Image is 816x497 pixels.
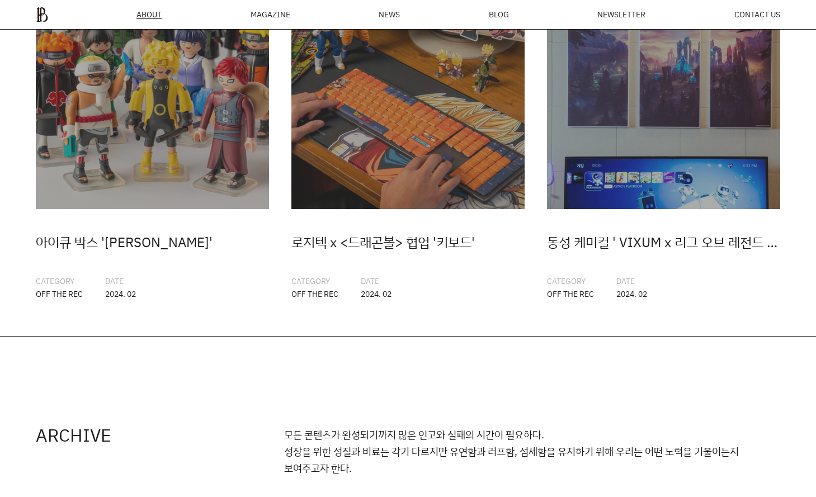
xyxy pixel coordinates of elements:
[251,11,290,18] div: MAGAZINE
[547,288,594,300] span: OFF THE REC
[105,275,131,287] span: DATE
[616,288,647,300] span: 2024. 02
[36,7,48,22] img: ba379d5522eb3.png
[291,288,338,300] span: OFF THE REC
[36,288,83,300] span: OFF THE REC
[136,11,162,18] span: ABOUT
[291,275,334,287] span: CATEGORY
[547,231,780,253] div: 동성 케미컬 ' VIXUM x 리그 오브 레전드 흡음재'
[616,275,643,287] span: DATE
[291,231,525,253] div: 로지텍 x <드래곤볼> 협업 '키보드'
[36,426,284,444] h4: ARCHIVE
[379,11,400,18] a: NEWS
[547,275,589,287] span: CATEGORY
[105,288,136,300] span: 2024. 02
[136,11,162,19] a: ABOUT
[489,11,509,18] a: BLOG
[361,275,387,287] span: DATE
[36,231,269,253] div: 아이큐 박스 '[PERSON_NAME]'
[361,288,392,300] span: 2024. 02
[36,275,78,287] span: CATEGORY
[597,11,645,18] a: NEWSLETTER
[284,426,780,476] p: 모든 콘텐츠가 완성되기까지 많은 인고와 실패의 시간이 필요하다. 성장을 위한 성질과 비료는 각기 다르지만 유연함과 러프함, 섬세함을 유지하기 위해 우리는 어떤 노력을 기울이는...
[734,11,780,18] a: CONTACT US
